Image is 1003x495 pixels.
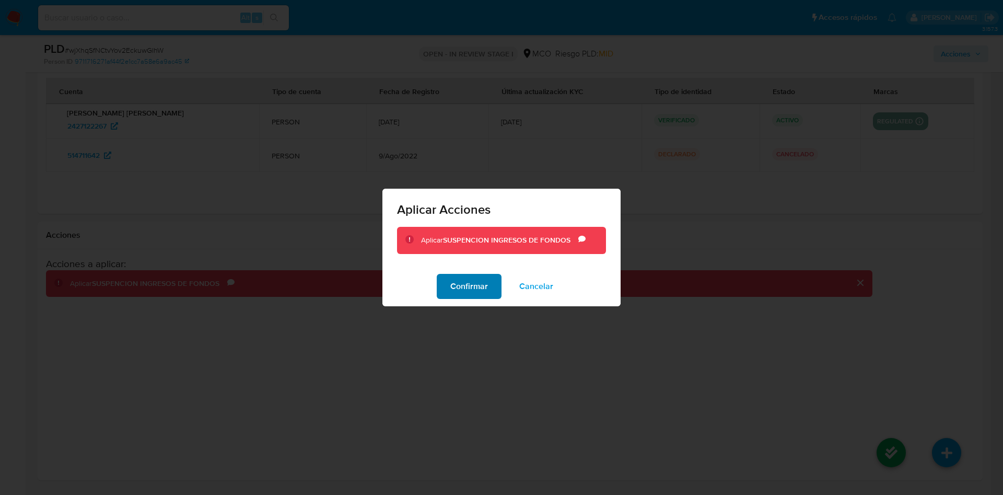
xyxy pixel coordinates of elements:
span: Confirmar [450,275,488,298]
button: Cancelar [506,274,567,299]
b: SUSPENCION INGRESOS DE FONDOS [443,235,570,245]
span: Cancelar [519,275,553,298]
div: Aplicar [421,235,578,246]
span: Aplicar Acciones [397,203,606,216]
button: Confirmar [437,274,501,299]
